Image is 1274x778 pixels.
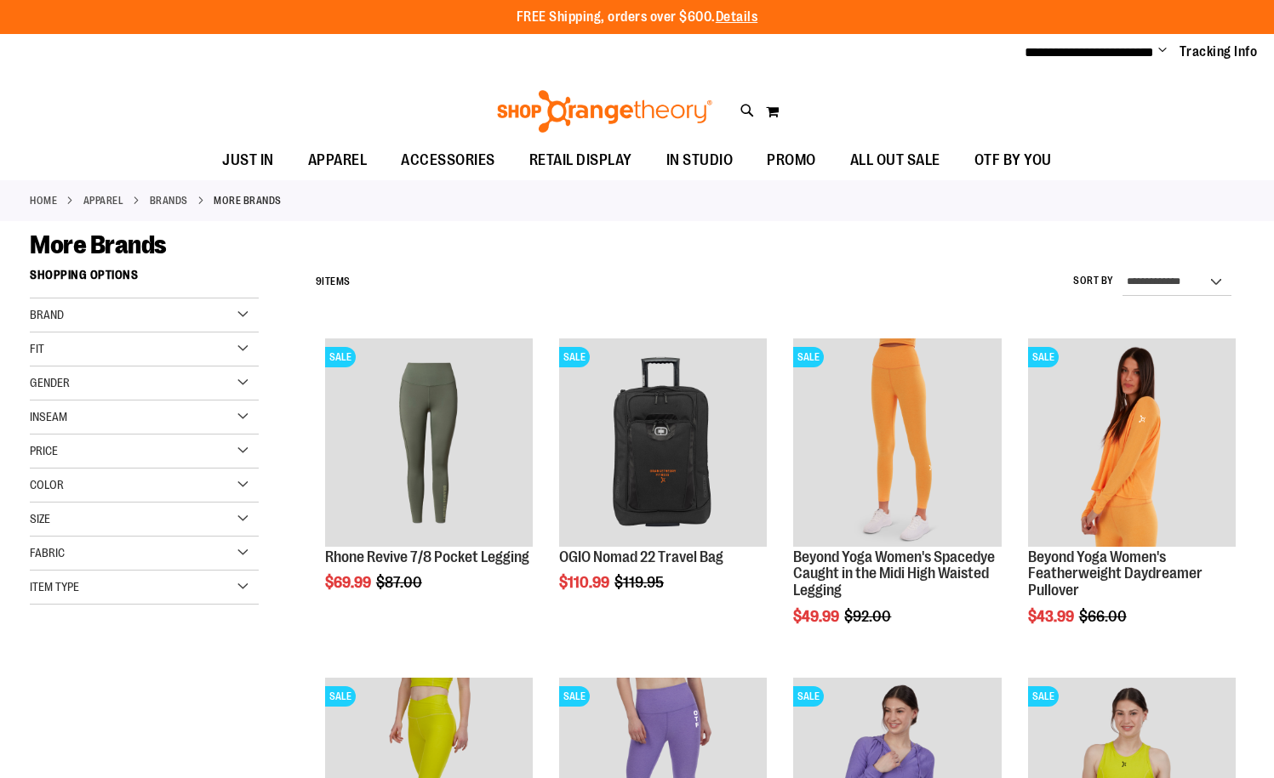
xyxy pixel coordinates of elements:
div: product [785,330,1009,668]
span: SALE [1028,686,1059,707]
span: ACCESSORIES [401,141,495,179]
span: SALE [793,686,824,707]
a: Product image for Beyond Yoga Womens Spacedye Caught in the Midi High Waisted LeggingSALE [793,338,1001,548]
span: $119.95 [614,574,666,591]
div: product [551,330,775,634]
span: $43.99 [1028,608,1077,625]
div: product [317,330,541,634]
a: Product image for Beyond Yoga Womens Featherweight Daydreamer PulloverSALE [1028,338,1236,548]
a: Product image for OGIO Nomad 22 Travel BagSALE [559,338,767,548]
a: BRANDS [150,193,188,208]
span: JUST IN [222,141,274,179]
img: Shop Orangetheory [494,90,715,133]
span: SALE [559,347,590,367]
span: IN STUDIO [666,141,734,179]
span: Gender [30,376,70,389]
span: PROMO [767,141,816,179]
img: Product image for OGIO Nomad 22 Travel Bag [559,338,767,546]
span: 9 [316,275,323,287]
a: APPAREL [83,193,124,208]
span: Inseam [30,410,67,423]
h2: Items [316,269,351,295]
span: Size [30,512,50,525]
span: Fabric [30,546,65,559]
strong: More Brands [214,193,282,208]
a: Beyond Yoga Women's Spacedye Caught in the Midi High Waisted Legging [793,548,995,599]
label: Sort By [1073,274,1114,288]
span: SALE [325,347,356,367]
span: $66.00 [1079,608,1129,625]
p: FREE Shipping, orders over $600. [517,8,758,27]
span: $69.99 [325,574,374,591]
span: $49.99 [793,608,842,625]
a: Rhone Revive 7/8 Pocket LeggingSALE [325,338,533,548]
span: More Brands [30,230,167,259]
span: $110.99 [559,574,612,591]
span: ALL OUT SALE [850,141,940,179]
span: SALE [793,347,824,367]
button: Account menu [1158,43,1167,60]
span: $92.00 [844,608,894,625]
span: OTF BY YOU [974,141,1052,179]
div: product [1020,330,1244,668]
img: Product image for Beyond Yoga Womens Spacedye Caught in the Midi High Waisted Legging [793,338,1001,546]
span: SALE [1028,347,1059,367]
a: Details [716,9,758,25]
img: Product image for Beyond Yoga Womens Featherweight Daydreamer Pullover [1028,338,1236,546]
a: Rhone Revive 7/8 Pocket Legging [325,548,529,565]
span: Item Type [30,580,79,593]
img: Rhone Revive 7/8 Pocket Legging [325,338,533,546]
span: RETAIL DISPLAY [529,141,632,179]
strong: Shopping Options [30,260,259,298]
span: SALE [325,686,356,707]
span: $87.00 [376,574,425,591]
span: SALE [559,686,590,707]
a: Beyond Yoga Women's Featherweight Daydreamer Pullover [1028,548,1203,599]
a: Home [30,193,57,208]
a: OGIO Nomad 22 Travel Bag [559,548,723,565]
span: Brand [30,308,64,321]
span: APPAREL [308,141,368,179]
a: Tracking Info [1180,43,1258,61]
span: Color [30,478,64,491]
span: Fit [30,342,44,355]
span: Price [30,444,58,457]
